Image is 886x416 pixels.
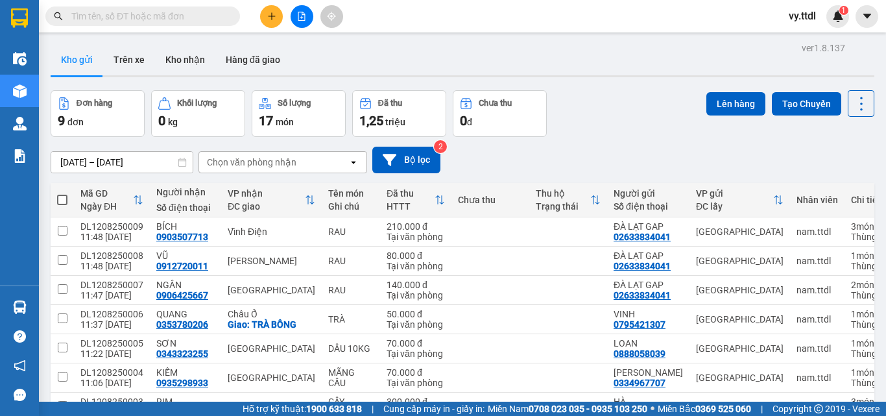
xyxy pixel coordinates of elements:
[51,152,193,173] input: Select a date range.
[778,8,826,24] span: vy.ttdl
[696,256,784,266] div: [GEOGRAPHIC_DATA]
[761,402,763,416] span: |
[387,261,445,271] div: Tại văn phòng
[387,367,445,378] div: 70.000 đ
[228,188,305,199] div: VP nhận
[380,183,451,217] th: Toggle SortBy
[352,90,446,137] button: Đã thu1,25 triệu
[156,349,208,359] div: 0343323255
[696,188,773,199] div: VP gửi
[80,232,143,242] div: 11:48 [DATE]
[14,360,26,372] span: notification
[689,183,790,217] th: Toggle SortBy
[168,117,178,127] span: kg
[614,201,683,212] div: Số điện thoại
[276,117,294,127] span: món
[80,309,143,319] div: DL1208250006
[156,232,208,242] div: 0903507713
[706,92,765,116] button: Lên hàng
[796,285,838,295] div: nam.ttdl
[80,280,143,290] div: DL1208250007
[614,338,683,349] div: LOAN
[387,280,445,290] div: 140.000 đ
[228,319,315,330] div: Giao: TRÀ BỒNG
[215,44,291,75] button: Hàng đã giao
[80,201,133,212] div: Ngày ĐH
[387,251,445,261] div: 80.000 đ
[156,202,215,213] div: Số điện thoại
[80,319,143,330] div: 11:37 [DATE]
[228,373,315,383] div: [GEOGRAPHIC_DATA]
[328,201,374,212] div: Ghi chú
[796,314,838,324] div: nam.ttdl
[306,404,362,414] strong: 1900 633 818
[221,183,322,217] th: Toggle SortBy
[156,290,208,300] div: 0906425667
[228,201,305,212] div: ĐC giao
[252,90,346,137] button: Số lượng17món
[156,367,215,378] div: KIẾM
[434,140,447,153] sup: 2
[156,338,215,349] div: SƠN
[614,251,683,261] div: ĐÀ LẠT GAP
[696,201,773,212] div: ĐC lấy
[156,187,215,197] div: Người nhận
[387,378,445,388] div: Tại văn phòng
[832,10,844,22] img: icon-new-feature
[614,232,671,242] div: 02633834041
[372,147,440,173] button: Bộ lọc
[348,157,359,167] svg: open
[328,314,374,324] div: TRÀ
[802,41,845,55] div: ver 1.8.137
[80,290,143,300] div: 11:47 [DATE]
[80,188,133,199] div: Mã GD
[13,84,27,98] img: warehouse-icon
[13,52,27,66] img: warehouse-icon
[156,251,215,261] div: VŨ
[387,338,445,349] div: 70.000 đ
[614,188,683,199] div: Người gửi
[54,12,63,21] span: search
[297,12,306,21] span: file-add
[267,12,276,21] span: plus
[80,261,143,271] div: 11:48 [DATE]
[696,402,784,412] div: [GEOGRAPHIC_DATA]
[387,201,435,212] div: HTTT
[387,232,445,242] div: Tại văn phòng
[327,12,336,21] span: aim
[861,10,873,22] span: caret-down
[74,183,150,217] th: Toggle SortBy
[696,226,784,237] div: [GEOGRAPHIC_DATA]
[614,367,683,378] div: CÁT TƯỜNG
[614,309,683,319] div: VINH
[614,221,683,232] div: ĐÀ LẠT GAP
[151,90,245,137] button: Khối lượng0kg
[80,397,143,407] div: DL1208250003
[856,5,878,28] button: caret-down
[228,226,315,237] div: Vĩnh Điện
[488,402,647,416] span: Miền Nam
[696,285,784,295] div: [GEOGRAPHIC_DATA]
[259,113,273,128] span: 17
[13,117,27,130] img: warehouse-icon
[228,256,315,266] div: [PERSON_NAME]
[372,402,374,416] span: |
[479,99,512,108] div: Chưa thu
[460,113,467,128] span: 0
[80,367,143,378] div: DL1208250004
[658,402,751,416] span: Miền Bắc
[207,156,296,169] div: Chọn văn phòng nhận
[839,6,848,15] sup: 1
[387,221,445,232] div: 210.000 đ
[378,99,402,108] div: Đã thu
[328,285,374,295] div: RAU
[156,319,208,330] div: 0353780206
[796,343,838,354] div: nam.ttdl
[51,44,103,75] button: Kho gửi
[156,280,215,290] div: NGÂN
[387,319,445,330] div: Tại văn phòng
[387,309,445,319] div: 50.000 đ
[328,256,374,266] div: RAU
[387,188,435,199] div: Đã thu
[80,251,143,261] div: DL1208250008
